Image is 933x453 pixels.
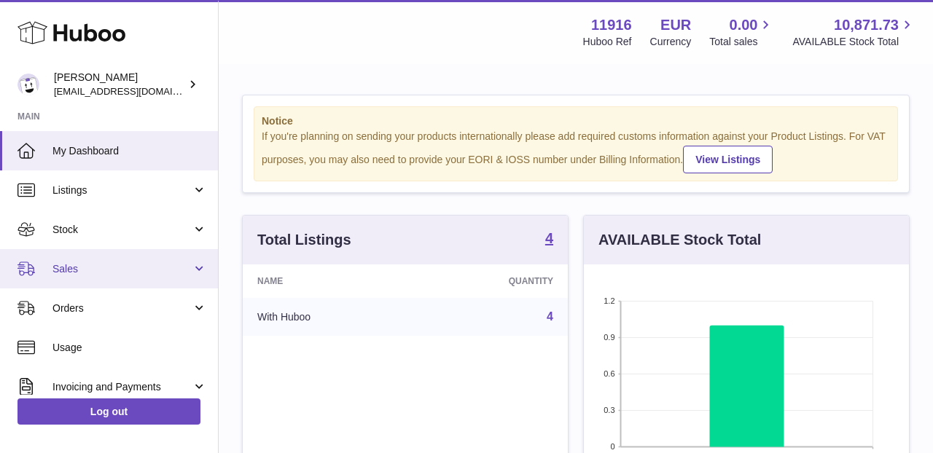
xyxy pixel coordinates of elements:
[547,310,553,323] a: 4
[52,262,192,276] span: Sales
[660,15,691,35] strong: EUR
[610,442,614,451] text: 0
[709,35,774,49] span: Total sales
[604,369,614,378] text: 0.6
[52,341,207,355] span: Usage
[52,184,192,197] span: Listings
[604,296,614,305] text: 1.2
[709,15,774,49] a: 0.00 Total sales
[792,35,916,49] span: AVAILABLE Stock Total
[792,15,916,49] a: 10,871.73 AVAILABLE Stock Total
[650,35,692,49] div: Currency
[54,71,185,98] div: [PERSON_NAME]
[52,223,192,237] span: Stock
[730,15,758,35] span: 0.00
[54,85,214,97] span: [EMAIL_ADDRESS][DOMAIN_NAME]
[52,380,192,394] span: Invoicing and Payments
[17,74,39,95] img: info@bananaleafsupplements.com
[52,302,192,315] span: Orders
[243,298,414,336] td: With Huboo
[52,144,207,158] span: My Dashboard
[243,264,414,298] th: Name
[262,114,890,128] strong: Notice
[545,231,553,248] a: 4
[262,130,890,173] div: If you're planning on sending your products internationally please add required customs informati...
[545,231,553,245] strong: 4
[604,406,614,414] text: 0.3
[591,15,632,35] strong: 11916
[834,15,899,35] span: 10,871.73
[583,35,632,49] div: Huboo Ref
[414,264,568,298] th: Quantity
[257,230,351,250] h3: Total Listings
[604,333,614,342] text: 0.9
[598,230,761,250] h3: AVAILABLE Stock Total
[17,398,200,425] a: Log out
[683,146,773,173] a: View Listings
